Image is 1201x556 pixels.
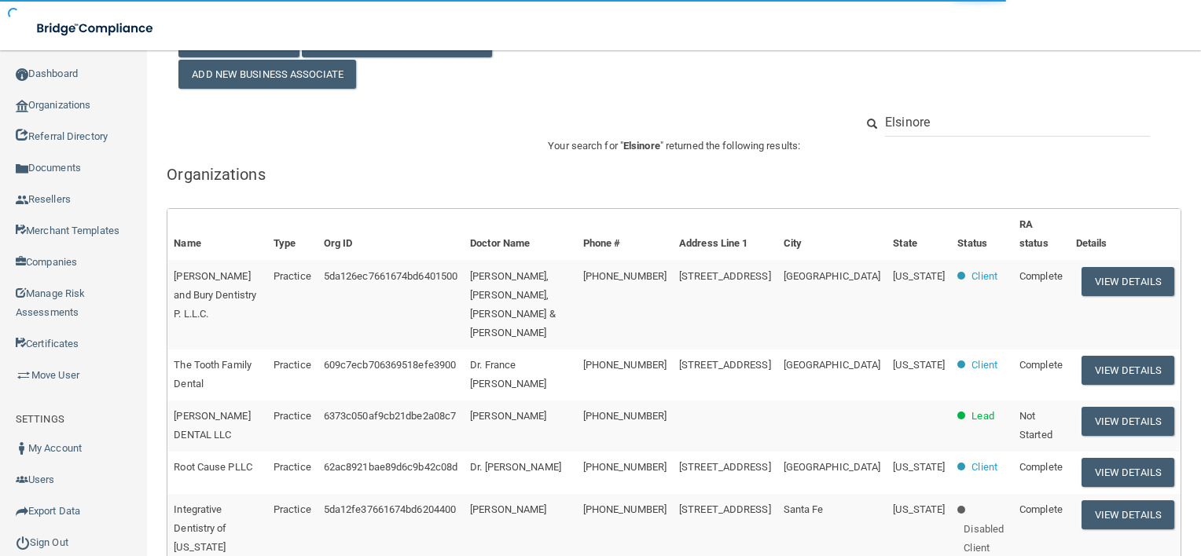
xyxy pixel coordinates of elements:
[885,108,1150,137] input: Search
[1019,410,1052,441] span: Not Started
[470,461,561,473] span: Dr. [PERSON_NAME]
[16,100,28,112] img: organization-icon.f8decf85.png
[174,270,256,320] span: [PERSON_NAME] and Bury Dentistry P. L.L.C.
[951,209,1013,260] th: Status
[971,458,997,477] p: Client
[1019,461,1063,473] span: Complete
[274,359,311,371] span: Practice
[583,410,667,422] span: [PHONE_NUMBER]
[784,503,824,515] span: Santa Fe
[583,503,667,515] span: [PHONE_NUMBER]
[893,461,945,473] span: [US_STATE]
[1013,209,1070,260] th: RA status
[470,270,556,338] span: [PERSON_NAME], [PERSON_NAME], [PERSON_NAME] & [PERSON_NAME]
[623,140,660,152] span: Elsinore
[16,68,28,81] img: ic_dashboard_dark.d01f4a41.png
[1082,458,1174,487] button: View Details
[324,270,457,282] span: 5da126ec7661674bd6401500
[971,407,993,426] p: Lead
[167,166,1181,183] h5: Organizations
[174,359,252,390] span: The Tooth Family Dental
[971,356,997,375] p: Client
[583,359,667,371] span: [PHONE_NUMBER]
[470,410,546,422] span: [PERSON_NAME]
[777,209,887,260] th: City
[1070,209,1181,260] th: Details
[267,209,318,260] th: Type
[24,13,168,45] img: bridge_compliance_login_screen.278c3ca4.svg
[893,503,945,515] span: [US_STATE]
[174,503,226,553] span: Integrative Dentistry of [US_STATE]
[1082,267,1174,296] button: View Details
[16,474,28,486] img: icon-users.e205127d.png
[464,209,576,260] th: Doctor Name
[16,442,28,455] img: ic_user_dark.df1a06c3.png
[679,270,771,282] span: [STREET_ADDRESS]
[274,270,311,282] span: Practice
[971,267,997,286] p: Client
[167,209,267,260] th: Name
[470,503,546,515] span: [PERSON_NAME]
[679,359,771,371] span: [STREET_ADDRESS]
[583,270,667,282] span: [PHONE_NUMBER]
[583,461,667,473] span: [PHONE_NUMBER]
[784,461,881,473] span: [GEOGRAPHIC_DATA]
[16,194,28,207] img: ic_reseller.de258add.png
[318,209,464,260] th: Org ID
[1082,356,1174,385] button: View Details
[324,503,456,515] span: 5da12fe37661674bd6204400
[1082,500,1174,529] button: View Details
[893,359,945,371] span: [US_STATE]
[1019,270,1063,282] span: Complete
[174,410,250,441] span: [PERSON_NAME] DENTAL LLC
[324,359,456,371] span: 609c7ecb706369518efe3900
[274,503,311,515] span: Practice
[16,368,31,383] img: briefcase.64adab9b.png
[1019,359,1063,371] span: Complete
[16,536,30,550] img: ic_power_dark.7ecde6b1.png
[324,410,456,422] span: 6373c050af9cb21dbe2a08c7
[178,60,356,89] button: Add New Business Associate
[679,461,771,473] span: [STREET_ADDRESS]
[887,209,951,260] th: State
[679,503,771,515] span: [STREET_ADDRESS]
[893,270,945,282] span: [US_STATE]
[1082,407,1174,436] button: View Details
[784,359,881,371] span: [GEOGRAPHIC_DATA]
[1019,503,1063,515] span: Complete
[274,461,311,473] span: Practice
[673,209,777,260] th: Address Line 1
[167,137,1181,155] p: Your search for " " returned the following results:
[16,505,28,518] img: icon-export.b9366987.png
[274,410,311,422] span: Practice
[174,461,252,473] span: Root Cause PLLC
[324,461,457,473] span: 62ac8921bae89d6c9b42c08d
[784,270,881,282] span: [GEOGRAPHIC_DATA]
[577,209,673,260] th: Phone #
[16,163,28,175] img: icon-documents.8dae5593.png
[470,359,546,390] span: Dr. France [PERSON_NAME]
[16,410,64,429] label: SETTINGS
